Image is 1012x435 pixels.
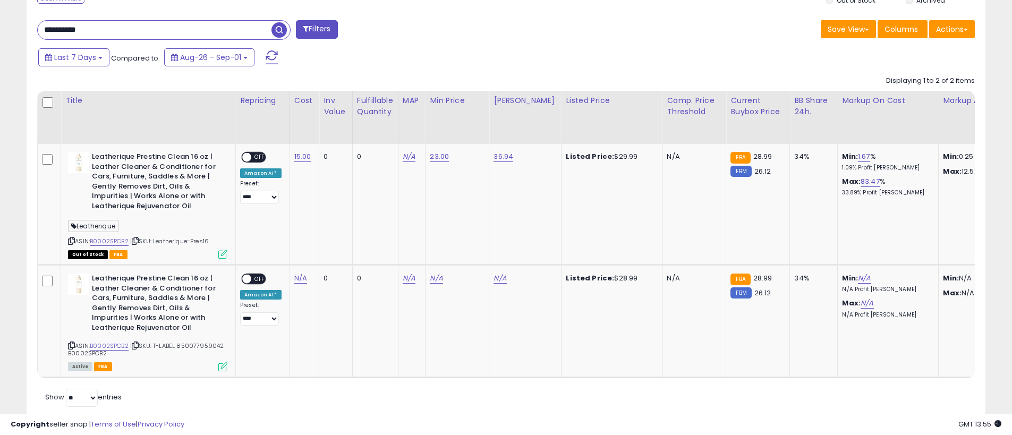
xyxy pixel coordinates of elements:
div: Comp. Price Threshold [667,95,721,117]
a: 15.00 [294,151,311,162]
div: Amazon AI * [240,168,282,178]
div: Current Buybox Price [730,95,785,117]
div: N/A [667,152,718,161]
a: 23.00 [430,151,449,162]
strong: Min: [943,151,959,161]
b: Max: [842,298,861,308]
span: 28.99 [753,273,772,283]
span: OFF [251,153,268,162]
div: Min Price [430,95,484,106]
div: $28.99 [566,274,654,283]
div: MAP [403,95,421,106]
button: Aug-26 - Sep-01 [164,48,254,66]
p: N/A Profit [PERSON_NAME] [842,286,930,293]
a: B0002SPCB2 [90,342,129,351]
a: 36.94 [494,151,513,162]
a: B0002SPCB2 [90,237,129,246]
p: N/A Profit [PERSON_NAME] [842,311,930,319]
img: 31Bo3owdFoL._SL40_.jpg [68,274,89,295]
span: FBA [94,362,112,371]
div: N/A [667,274,718,283]
a: N/A [858,273,871,284]
b: Listed Price: [566,151,614,161]
a: N/A [494,273,506,284]
div: 34% [794,152,829,161]
small: FBM [730,166,751,177]
div: % [842,152,930,172]
div: BB Share 24h. [794,95,833,117]
span: | SKU: Leatherique-Pres16 [130,237,209,245]
a: N/A [403,151,415,162]
div: 0 [324,274,344,283]
span: | SKU: T-LABEL 850077959042 B0002SPCB2 [68,342,224,357]
div: Title [65,95,231,106]
div: % [842,177,930,197]
span: Last 7 Days [54,52,96,63]
strong: Min: [943,273,959,283]
span: Compared to: [111,53,160,63]
div: Amazon AI * [240,290,282,300]
b: Max: [842,176,861,186]
div: 0 [357,274,390,283]
img: 31Bo3owdFoL._SL40_.jpg [68,152,89,173]
span: Show: entries [45,392,122,402]
div: Repricing [240,95,285,106]
p: 33.89% Profit [PERSON_NAME] [842,189,930,197]
b: Leatherique Prestine Clean 16 oz | Leather Cleaner & Conditioner for Cars, Furniture, Saddles & M... [92,152,221,214]
div: $29.99 [566,152,654,161]
a: 83.47 [861,176,880,187]
span: 26.12 [754,288,771,298]
strong: Copyright [11,419,49,429]
button: Save View [821,20,876,38]
div: [PERSON_NAME] [494,95,557,106]
button: Last 7 Days [38,48,109,66]
span: Columns [885,24,918,35]
span: All listings currently available for purchase on Amazon [68,362,92,371]
a: N/A [861,298,873,309]
a: N/A [430,273,443,284]
div: Markup on Cost [842,95,934,106]
span: FBA [109,250,127,259]
div: ASIN: [68,152,227,258]
button: Filters [296,20,337,39]
button: Columns [878,20,928,38]
button: Actions [929,20,975,38]
div: Cost [294,95,315,106]
strong: Max: [943,288,962,298]
div: Listed Price [566,95,658,106]
div: Displaying 1 to 2 of 2 items [886,76,975,86]
div: Preset: [240,180,282,204]
div: Preset: [240,302,282,326]
small: FBA [730,152,750,164]
a: N/A [294,273,307,284]
span: 28.99 [753,151,772,161]
span: 2025-09-9 13:55 GMT [958,419,1001,429]
a: Privacy Policy [138,419,184,429]
strong: Max: [943,166,962,176]
a: N/A [403,273,415,284]
span: Leatherique [68,220,118,232]
b: Leatherique Prestine Clean 16 oz | Leather Cleaner & Conditioner for Cars, Furniture, Saddles & M... [92,274,221,335]
th: The percentage added to the cost of goods (COGS) that forms the calculator for Min & Max prices. [838,91,939,144]
small: FBA [730,274,750,285]
span: Aug-26 - Sep-01 [180,52,241,63]
div: 34% [794,274,829,283]
b: Min: [842,273,858,283]
span: All listings that are currently out of stock and unavailable for purchase on Amazon [68,250,108,259]
div: 0 [324,152,344,161]
a: 1.67 [858,151,870,162]
b: Listed Price: [566,273,614,283]
span: OFF [251,275,268,284]
small: FBM [730,287,751,298]
div: Fulfillable Quantity [357,95,394,117]
span: 26.12 [754,166,771,176]
div: 0 [357,152,390,161]
b: Min: [842,151,858,161]
p: 1.09% Profit [PERSON_NAME] [842,164,930,172]
div: ASIN: [68,274,227,370]
a: Terms of Use [91,419,136,429]
div: seller snap | | [11,420,184,430]
div: Inv. value [324,95,347,117]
